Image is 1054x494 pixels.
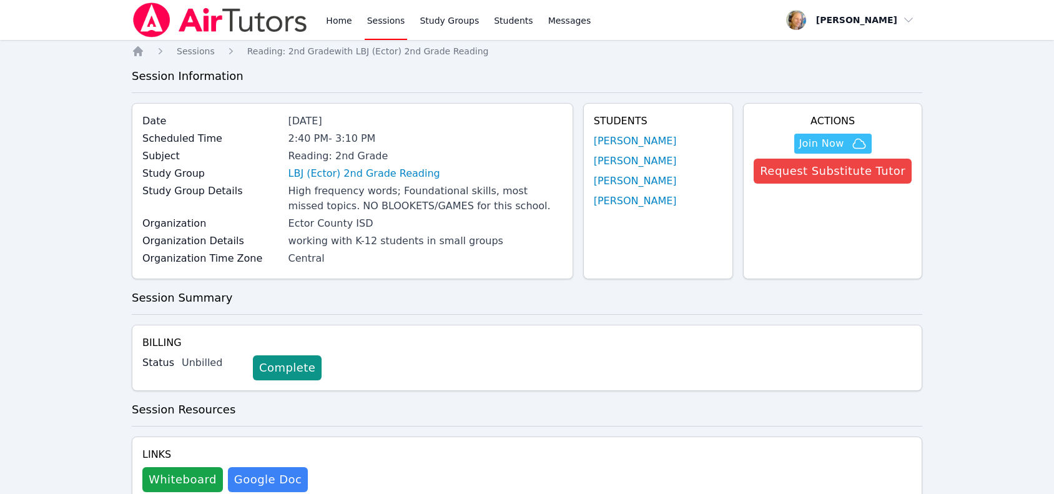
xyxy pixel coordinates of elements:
[594,114,723,129] h4: Students
[142,184,281,199] label: Study Group Details
[288,114,563,129] div: [DATE]
[288,149,563,164] div: Reading: 2nd Grade
[594,194,677,209] a: [PERSON_NAME]
[142,335,912,350] h4: Billing
[132,45,922,57] nav: Breadcrumb
[288,234,563,249] div: working with K-12 students in small groups
[288,184,563,214] div: High frequency words; Foundational skills, most missed topics. NO BLOOKETS/GAMES for this school.
[132,2,308,37] img: Air Tutors
[182,355,243,370] div: Unbilled
[142,467,223,492] button: Whiteboard
[132,401,922,418] h3: Session Resources
[288,131,563,146] div: 2:40 PM - 3:10 PM
[142,149,281,164] label: Subject
[288,216,563,231] div: Ector County ISD
[247,45,489,57] a: Reading: 2nd Gradewith LBJ (Ector) 2nd Grade Reading
[548,14,591,27] span: Messages
[142,216,281,231] label: Organization
[142,251,281,266] label: Organization Time Zone
[288,166,440,181] a: LBJ (Ector) 2nd Grade Reading
[253,355,322,380] a: Complete
[799,136,844,151] span: Join Now
[142,166,281,181] label: Study Group
[594,174,677,189] a: [PERSON_NAME]
[142,114,281,129] label: Date
[754,159,912,184] button: Request Substitute Tutor
[754,114,912,129] h4: Actions
[594,134,677,149] a: [PERSON_NAME]
[142,447,308,462] h4: Links
[132,67,922,85] h3: Session Information
[142,131,281,146] label: Scheduled Time
[594,154,677,169] a: [PERSON_NAME]
[142,355,174,370] label: Status
[142,234,281,249] label: Organization Details
[177,46,215,56] span: Sessions
[288,251,563,266] div: Central
[794,134,872,154] button: Join Now
[247,46,489,56] span: Reading: 2nd Grade with LBJ (Ector) 2nd Grade Reading
[177,45,215,57] a: Sessions
[228,467,308,492] a: Google Doc
[132,289,922,307] h3: Session Summary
